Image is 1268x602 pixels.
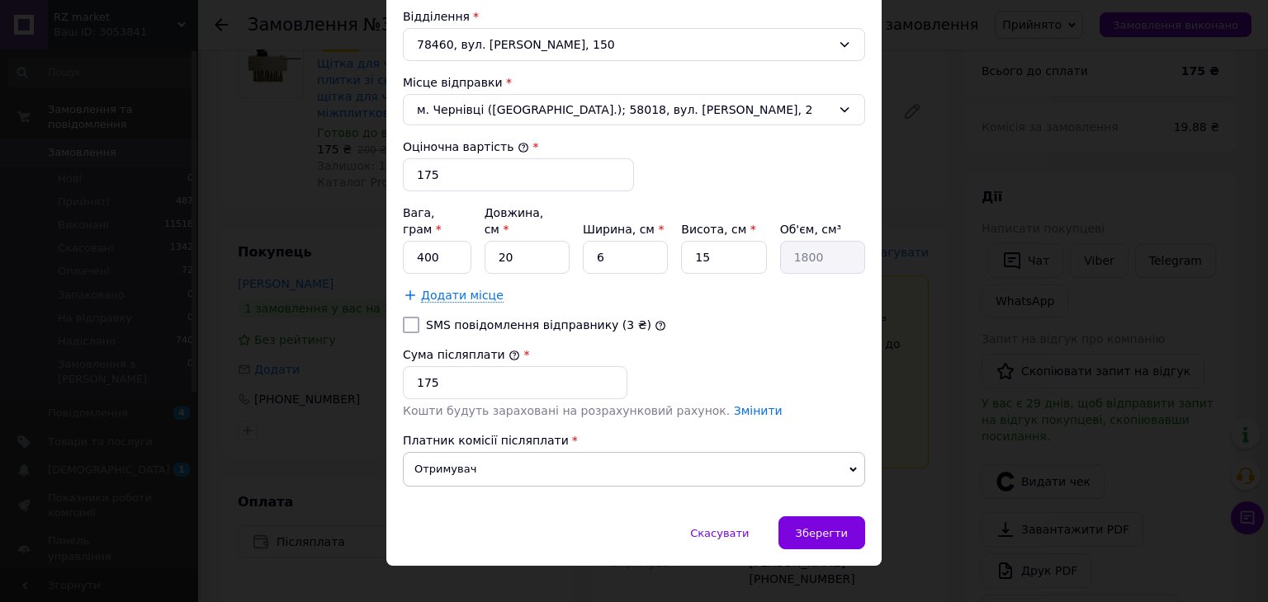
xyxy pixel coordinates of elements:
span: Додати місце [421,289,504,303]
span: Скасувати [690,527,749,539]
div: Об'єм, см³ [780,221,865,238]
span: Зберегти [796,527,848,539]
label: Оціночна вартість [403,140,529,153]
label: Вага, грам [403,206,442,236]
label: Довжина, см [485,206,544,236]
div: 78460, вул. [PERSON_NAME], 150 [403,28,865,61]
label: Висота, см [681,223,755,236]
label: Ширина, см [583,223,664,236]
div: Місце відправки [403,74,865,91]
label: SMS повідомлення відправнику (3 ₴) [426,318,651,332]
div: Відділення [403,8,865,25]
span: Отримувач [403,452,865,487]
span: Платник комісії післяплати [403,434,569,447]
a: Змінити [734,404,783,417]
span: м. Чернівці ([GEOGRAPHIC_DATA].); 58018, вул. [PERSON_NAME], 2 [417,101,831,118]
span: Кошти будуть зараховані на розрахунковий рахунок. [403,404,783,417]
label: Сума післяплати [403,348,520,361]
